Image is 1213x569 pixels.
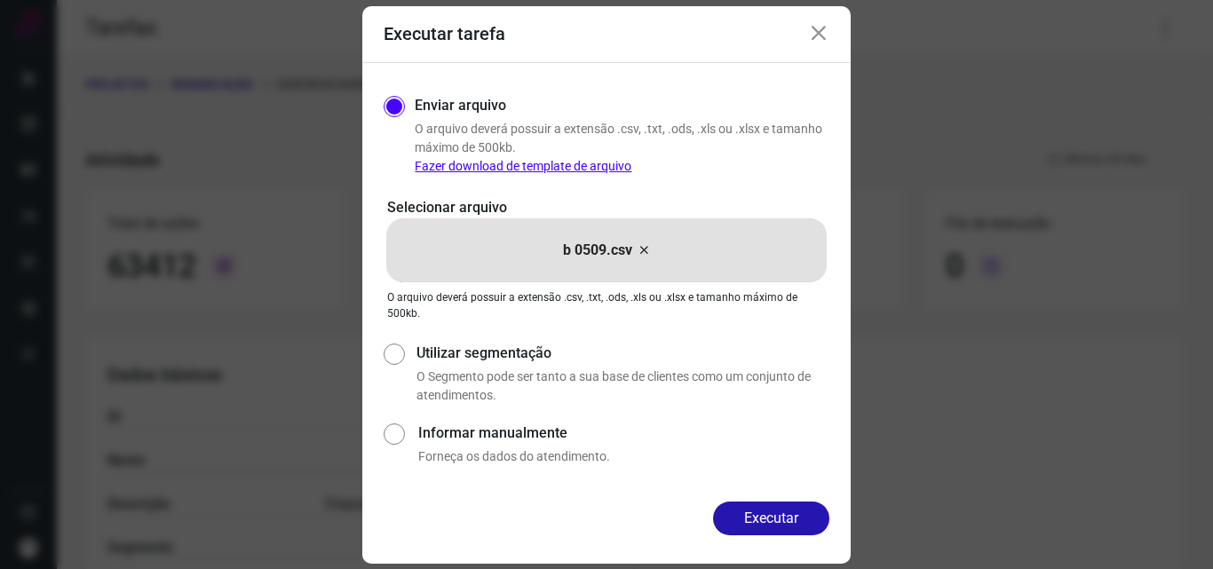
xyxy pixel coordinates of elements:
label: Utilizar segmentação [416,343,829,364]
h3: Executar tarefa [384,23,505,44]
label: Informar manualmente [418,423,829,444]
label: Enviar arquivo [415,95,506,116]
p: Selecionar arquivo [387,197,826,218]
button: Executar [713,502,829,535]
p: O arquivo deverá possuir a extensão .csv, .txt, .ods, .xls ou .xlsx e tamanho máximo de 500kb. [415,120,829,176]
a: Fazer download de template de arquivo [415,159,631,173]
p: O arquivo deverá possuir a extensão .csv, .txt, .ods, .xls ou .xlsx e tamanho máximo de 500kb. [387,289,826,321]
p: Forneça os dados do atendimento. [418,447,829,466]
p: b 0509.csv [563,240,632,261]
p: O Segmento pode ser tanto a sua base de clientes como um conjunto de atendimentos. [416,367,829,405]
